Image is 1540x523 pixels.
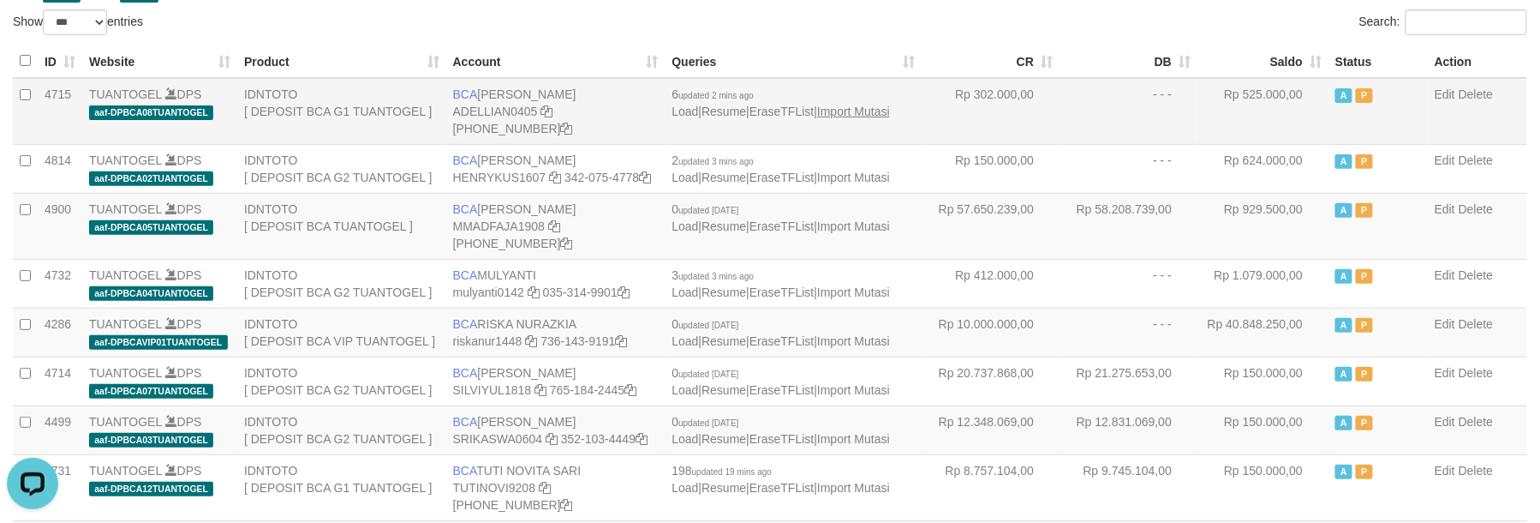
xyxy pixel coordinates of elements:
[38,45,82,78] th: ID: activate to sort column ascending
[237,45,446,78] th: Product: activate to sort column ascending
[701,481,746,495] a: Resume
[82,406,237,454] td: DPS
[672,415,890,446] span: | | |
[453,481,535,495] a: TUTINOVI9208
[89,433,213,448] span: aaf-DPBCA03TUANTOGEL
[7,7,58,58] button: Open LiveChat chat widget
[1197,78,1328,145] td: Rp 525.000,00
[701,383,746,397] a: Resume
[672,105,698,118] a: Load
[453,87,478,101] span: BCA
[561,498,573,512] a: Copy 5665095298 to clipboard
[548,219,560,233] a: Copy MMADFAJA1908 to clipboard
[1428,45,1527,78] th: Action
[672,481,698,495] a: Load
[453,415,478,429] span: BCA
[1356,416,1373,430] span: Paused
[540,105,552,118] a: Copy ADELLIAN0405 to clipboard
[672,432,698,446] a: Load
[672,87,890,118] span: | | |
[749,383,814,397] a: EraseTFList
[672,383,698,397] a: Load
[1435,87,1455,101] a: Edit
[1059,45,1197,78] th: DB: activate to sort column ascending
[817,481,890,495] a: Import Mutasi
[446,259,666,308] td: MULYANTI 035-314-9901
[453,105,538,118] a: ADELLIAN0405
[549,171,561,184] a: Copy HENRYKUS1607 to clipboard
[89,366,162,380] a: TUANTOGEL
[43,9,107,35] select: Showentries
[678,370,738,379] span: updated [DATE]
[1459,153,1493,167] a: Delete
[89,171,213,186] span: aaf-DPBCA02TUANTOGEL
[453,317,478,331] span: BCA
[1197,45,1328,78] th: Saldo: activate to sort column ascending
[817,383,890,397] a: Import Mutasi
[1059,454,1197,520] td: Rp 9.745.104,00
[453,153,478,167] span: BCA
[82,78,237,145] td: DPS
[701,105,746,118] a: Resume
[446,406,666,454] td: [PERSON_NAME] 352-103-4449
[1335,88,1352,103] span: Active
[817,334,890,348] a: Import Mutasi
[616,334,628,348] a: Copy 7361439191 to clipboard
[1335,465,1352,479] span: Active
[672,202,738,216] span: 0
[1459,202,1493,216] a: Delete
[89,384,213,399] span: aaf-DPBCA07TUANTOGEL
[636,432,648,446] a: Copy 3521034449 to clipboard
[1335,367,1352,382] span: Active
[453,432,543,446] a: SRIKASWA0604
[922,259,1059,308] td: Rp 412.000,00
[1435,153,1455,167] a: Edit
[624,383,636,397] a: Copy 7651842445 to clipboard
[817,219,890,233] a: Import Mutasi
[672,317,738,331] span: 0
[528,286,540,299] a: Copy mulyanti0142 to clipboard
[1059,193,1197,259] td: Rp 58.208.739,00
[672,153,754,167] span: 2
[692,467,772,477] span: updated 19 mins ago
[89,105,213,120] span: aaf-DPBCA08TUANTOGEL
[1328,45,1428,78] th: Status
[561,237,573,250] a: Copy 4062282031 to clipboard
[237,144,446,193] td: IDNTOTO [ DEPOSIT BCA G2 TUANTOGEL ]
[672,268,890,299] span: | | |
[446,144,666,193] td: [PERSON_NAME] 342-075-4778
[539,481,551,495] a: Copy TUTINOVI9208 to clipboard
[1435,268,1455,282] a: Edit
[672,415,738,429] span: 0
[922,357,1059,406] td: Rp 20.737.868,00
[453,219,545,233] a: MMADFAJA1908
[672,153,890,184] span: | | |
[237,454,446,520] td: IDNTOTO [ DEPOSIT BCA G1 TUANTOGEL ]
[89,220,213,235] span: aaf-DPBCA05TUANTOGEL
[237,259,446,308] td: IDNTOTO [ DEPOSIT BCA G2 TUANTOGEL ]
[526,334,538,348] a: Copy riskanur1448 to clipboard
[1459,87,1493,101] a: Delete
[82,454,237,520] td: DPS
[678,157,754,166] span: updated 3 mins ago
[38,193,82,259] td: 4900
[89,202,162,216] a: TUANTOGEL
[38,308,82,357] td: 4286
[922,144,1059,193] td: Rp 150.000,00
[1356,465,1373,479] span: Paused
[446,357,666,406] td: [PERSON_NAME] 765-184-2445
[672,219,698,233] a: Load
[749,219,814,233] a: EraseTFList
[817,171,890,184] a: Import Mutasi
[1059,144,1197,193] td: - - -
[89,415,162,429] a: TUANTOGEL
[817,286,890,299] a: Import Mutasi
[1335,203,1352,218] span: Active
[1197,406,1328,454] td: Rp 150.000,00
[89,87,162,101] a: TUANTOGEL
[1197,144,1328,193] td: Rp 624.000,00
[453,334,522,348] a: riskanur1448
[453,202,478,216] span: BCA
[922,45,1059,78] th: CR: activate to sort column ascending
[749,432,814,446] a: EraseTFList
